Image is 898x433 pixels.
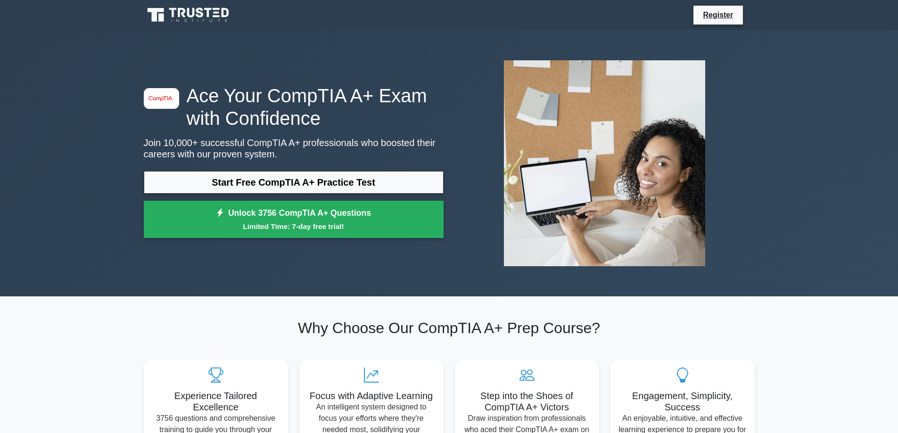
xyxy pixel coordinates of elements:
[144,84,444,130] h1: Ace Your CompTIA A+ Exam with Confidence
[618,390,747,413] h5: Engagement, Simplicity, Success
[151,390,280,413] h5: Experience Tailored Excellence
[697,9,739,21] a: Register
[144,319,755,337] h2: Why Choose Our CompTIA A+ Prep Course?
[144,171,444,194] a: Start Free CompTIA A+ Practice Test
[156,221,432,232] small: Limited Time: 7-day free trial!
[307,390,436,401] h5: Focus with Adaptive Learning
[144,137,444,160] p: Join 10,000+ successful CompTIA A+ professionals who boosted their careers with our proven system.
[144,201,444,238] a: Unlock 3756 CompTIA A+ QuestionsLimited Time: 7-day free trial!
[462,390,592,413] h5: Step into the Shoes of CompTIA A+ Victors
